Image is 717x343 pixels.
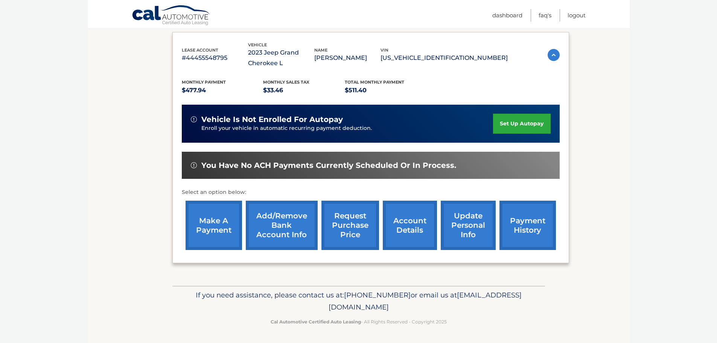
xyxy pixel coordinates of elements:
a: account details [383,201,437,250]
span: Monthly Payment [182,79,226,85]
span: Total Monthly Payment [345,79,404,85]
p: $511.40 [345,85,426,96]
a: Add/Remove bank account info [246,201,318,250]
a: Dashboard [492,9,522,21]
p: Select an option below: [182,188,560,197]
a: request purchase price [321,201,379,250]
p: [US_VEHICLE_IDENTIFICATION_NUMBER] [381,53,508,63]
strong: Cal Automotive Certified Auto Leasing [271,319,361,325]
p: Enroll your vehicle in automatic recurring payment deduction. [201,124,493,133]
p: [PERSON_NAME] [314,53,381,63]
span: [EMAIL_ADDRESS][DOMAIN_NAME] [329,291,522,311]
a: Cal Automotive [132,5,211,27]
p: #44455548795 [182,53,248,63]
p: 2023 Jeep Grand Cherokee L [248,47,314,69]
img: alert-white.svg [191,116,197,122]
p: $477.94 [182,85,263,96]
img: alert-white.svg [191,162,197,168]
a: payment history [499,201,556,250]
span: vehicle is not enrolled for autopay [201,115,343,124]
a: FAQ's [539,9,551,21]
a: Logout [568,9,586,21]
span: [PHONE_NUMBER] [344,291,411,299]
p: - All Rights Reserved - Copyright 2025 [177,318,540,326]
a: update personal info [441,201,496,250]
p: $33.46 [263,85,345,96]
span: Monthly sales Tax [263,79,309,85]
span: You have no ACH payments currently scheduled or in process. [201,161,456,170]
span: vehicle [248,42,267,47]
span: name [314,47,327,53]
p: If you need assistance, please contact us at: or email us at [177,289,540,313]
span: lease account [182,47,218,53]
a: make a payment [186,201,242,250]
a: set up autopay [493,114,550,134]
img: accordion-active.svg [548,49,560,61]
span: vin [381,47,388,53]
